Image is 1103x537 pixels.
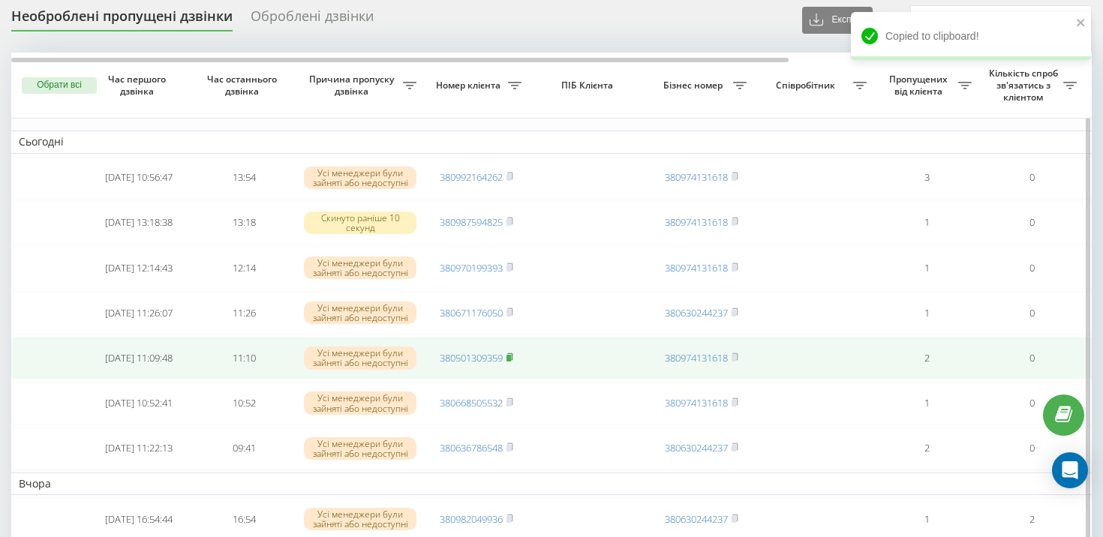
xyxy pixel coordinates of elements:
[665,306,728,319] a: 380630244237
[191,427,296,469] td: 09:41
[191,337,296,379] td: 11:10
[86,427,191,469] td: [DATE] 11:22:13
[874,247,979,289] td: 1
[440,261,503,274] a: 380970199393
[86,337,191,379] td: [DATE] 11:09:48
[979,202,1084,244] td: 0
[665,261,728,274] a: 380974131618
[191,202,296,244] td: 13:18
[11,8,233,31] div: Необроблені пропущені дзвінки
[874,337,979,379] td: 2
[665,215,728,229] a: 380974131618
[665,441,728,454] a: 380630244237
[542,79,636,91] span: ПІБ Клієнта
[979,337,1084,379] td: 0
[191,157,296,199] td: 13:54
[440,215,503,229] a: 380987594825
[86,292,191,334] td: [DATE] 11:26:07
[440,441,503,454] a: 380636786548
[440,170,503,184] a: 380992164262
[882,73,958,97] span: Пропущених від клієнта
[304,211,416,234] div: Скинуто раніше 10 секунд
[203,73,284,97] span: Час останнього дзвінка
[874,157,979,199] td: 3
[191,247,296,289] td: 12:14
[304,437,416,460] div: Усі менеджери були зайняті або недоступні
[98,73,179,97] span: Час першого дзвінка
[979,157,1084,199] td: 0
[304,256,416,279] div: Усі менеджери були зайняті або недоступні
[762,79,853,91] span: Співробітник
[851,12,1091,60] div: Copied to clipboard!
[440,351,503,364] a: 380501309359
[979,292,1084,334] td: 0
[304,508,416,530] div: Усі менеджери були зайняті або недоступні
[86,382,191,424] td: [DATE] 10:52:41
[304,391,416,414] div: Усі менеджери були зайняті або недоступні
[665,170,728,184] a: 380974131618
[874,427,979,469] td: 2
[802,7,873,34] button: Експорт
[22,77,97,94] button: Обрати всі
[304,301,416,324] div: Усі менеджери були зайняті або недоступні
[1076,16,1086,31] button: close
[979,382,1084,424] td: 0
[440,512,503,526] a: 380982049936
[86,157,191,199] td: [DATE] 10:56:47
[665,351,728,364] a: 380974131618
[304,346,416,369] div: Усі менеджери були зайняті або недоступні
[665,512,728,526] a: 380630244237
[440,396,503,409] a: 380668505532
[979,427,1084,469] td: 0
[431,79,508,91] span: Номер клієнта
[874,292,979,334] td: 1
[657,79,733,91] span: Бізнес номер
[874,202,979,244] td: 1
[191,382,296,424] td: 10:52
[304,73,403,97] span: Причина пропуску дзвінка
[86,202,191,244] td: [DATE] 13:18:38
[304,166,416,189] div: Усі менеджери були зайняті або недоступні
[440,306,503,319] a: 380671176050
[665,396,728,409] a: 380974131618
[251,8,374,31] div: Оброблені дзвінки
[987,67,1063,103] span: Кількість спроб зв'язатись з клієнтом
[979,247,1084,289] td: 0
[874,382,979,424] td: 1
[86,247,191,289] td: [DATE] 12:14:43
[191,292,296,334] td: 11:26
[1052,452,1088,488] div: Open Intercom Messenger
